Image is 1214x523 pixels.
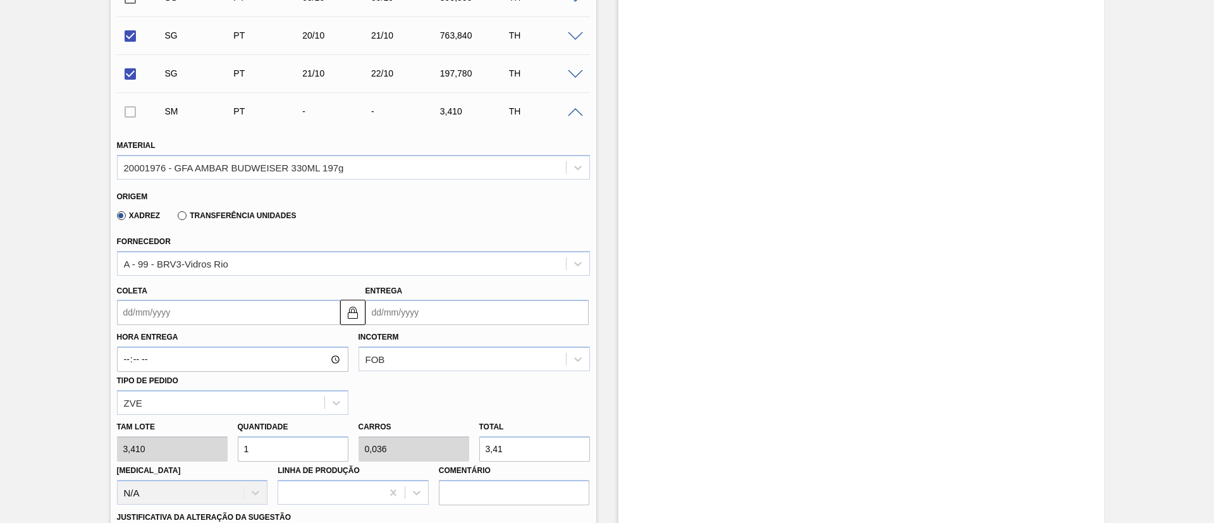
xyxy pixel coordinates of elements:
[299,30,376,40] div: 20/10/2025
[124,162,344,173] div: 20001976 - GFA AMBAR BUDWEISER 330ML 197g
[178,211,296,220] label: Transferência Unidades
[117,211,161,220] label: Xadrez
[124,258,228,269] div: A - 99 - BRV3-Vidros Rio
[117,513,291,522] label: Justificativa da Alteração da Sugestão
[238,422,288,431] label: Quantidade
[162,68,238,78] div: Sugestão Criada
[117,141,156,150] label: Material
[437,68,513,78] div: 197,780
[368,68,445,78] div: 22/10/2025
[230,106,307,116] div: Pedido de Transferência
[506,68,582,78] div: TH
[506,106,582,116] div: TH
[278,466,360,475] label: Linha de Produção
[437,106,513,116] div: 3,410
[506,30,582,40] div: TH
[365,300,589,325] input: dd/mm/yyyy
[368,106,445,116] div: -
[230,68,307,78] div: Pedido de Transferência
[340,300,365,325] button: locked
[117,300,340,325] input: dd/mm/yyyy
[117,237,171,246] label: Fornecedor
[299,106,376,116] div: -
[365,286,403,295] label: Entrega
[124,397,142,408] div: ZVE
[162,30,238,40] div: Sugestão Criada
[299,68,376,78] div: 21/10/2025
[479,422,504,431] label: Total
[117,376,178,385] label: Tipo de pedido
[359,422,391,431] label: Carros
[117,466,181,475] label: [MEDICAL_DATA]
[359,333,399,341] label: Incoterm
[365,354,385,365] div: FOB
[117,286,147,295] label: Coleta
[368,30,445,40] div: 21/10/2025
[437,30,513,40] div: 763,840
[439,462,590,480] label: Comentário
[162,106,238,116] div: Sugestão Manual
[117,418,228,436] label: Tam lote
[345,305,360,320] img: locked
[117,192,148,201] label: Origem
[230,30,307,40] div: Pedido de Transferência
[117,328,348,347] label: Hora Entrega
